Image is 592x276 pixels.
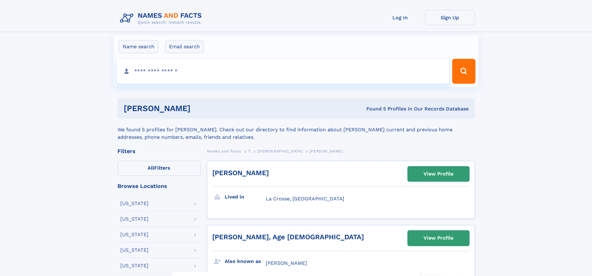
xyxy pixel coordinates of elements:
a: View Profile [408,231,469,246]
h3: Also known as [225,256,266,267]
a: [DEMOGRAPHIC_DATA] [257,147,302,155]
label: Name search [119,40,158,53]
label: Filters [117,161,201,176]
label: Email search [165,40,204,53]
span: T [248,149,250,153]
a: View Profile [408,166,469,181]
a: [PERSON_NAME], Age [DEMOGRAPHIC_DATA] [212,233,364,241]
a: Log In [375,10,425,25]
span: [PERSON_NAME] [266,260,307,266]
a: T [248,147,250,155]
span: La Crosse, [GEOGRAPHIC_DATA] [266,196,344,202]
a: Sign Up [425,10,475,25]
div: Browse Locations [117,183,201,189]
span: [DEMOGRAPHIC_DATA] [257,149,302,153]
h1: [PERSON_NAME] [124,105,278,112]
a: Names and Facts [207,147,241,155]
div: [US_STATE] [120,248,149,253]
a: [PERSON_NAME] [212,169,269,177]
h3: Lived in [225,192,266,202]
div: [US_STATE] [120,217,149,222]
input: search input [117,59,450,84]
div: Filters [117,148,201,154]
div: [US_STATE] [120,232,149,237]
div: [US_STATE] [120,201,149,206]
div: [US_STATE] [120,263,149,268]
div: View Profile [424,167,453,181]
button: Search Button [452,59,475,84]
div: Found 5 Profiles In Our Records Database [278,105,469,112]
span: All [148,165,154,171]
img: Logo Names and Facts [117,10,207,27]
div: We found 5 profiles for [PERSON_NAME]. Check out our directory to find information about [PERSON_... [117,119,475,141]
div: View Profile [424,231,453,245]
span: [PERSON_NAME] [310,149,343,153]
